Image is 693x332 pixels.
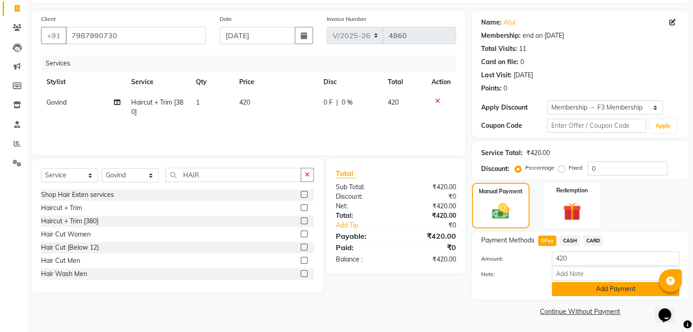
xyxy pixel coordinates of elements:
div: Shop Hair Exten services [41,190,114,200]
input: Search by Name/Mobile/Email/Code [66,27,206,44]
div: Haircut + Trim [41,203,82,213]
input: Add Note [552,267,679,281]
button: Add Payment [552,282,679,296]
div: Total Visits: [481,44,517,54]
div: ₹420.00 [396,231,463,241]
label: Date [220,15,232,23]
span: 0 F [323,98,333,107]
th: Action [426,72,456,92]
span: GPay [538,236,557,246]
div: ₹420.00 [396,201,463,211]
div: 0 [503,84,507,93]
span: 0 % [342,98,353,107]
div: Membership: [481,31,521,40]
div: Coupon Code [481,121,547,131]
span: CASH [560,236,580,246]
div: Hair Cut (Below 12) [41,243,99,252]
div: Name: [481,18,502,27]
div: Net: [329,201,396,211]
th: Disc [318,72,382,92]
div: ₹0 [396,242,463,253]
div: Apply Discount [481,103,547,112]
img: _gift.svg [557,200,587,223]
span: | [336,98,338,107]
input: Search or Scan [165,168,301,182]
div: ₹0 [407,221,462,230]
label: Manual Payment [479,187,523,196]
div: Services [42,55,463,72]
th: Total [382,72,426,92]
input: Enter Offer / Coupon Code [547,119,647,133]
img: _cash.svg [487,201,515,221]
div: Sub Total: [329,182,396,192]
span: Total [336,169,357,178]
div: end on [DATE] [523,31,564,40]
div: 11 [519,44,526,54]
div: Last Visit: [481,70,512,80]
label: Percentage [525,164,554,172]
div: 0 [520,57,524,67]
div: ₹420.00 [526,148,550,158]
div: ₹420.00 [396,211,463,221]
label: Amount: [474,255,545,263]
input: Amount [552,252,679,266]
label: Note: [474,270,545,278]
th: Qty [190,72,234,92]
div: Balance : [329,255,396,264]
div: Hair Cut Men [41,256,80,266]
span: 420 [388,98,399,106]
div: ₹0 [396,192,463,201]
div: Total: [329,211,396,221]
th: Service [126,72,190,92]
span: Govind [46,98,67,106]
a: Continue Without Payment [474,307,687,317]
div: [DATE] [513,70,533,80]
span: CARD [583,236,603,246]
button: Apply [650,119,676,133]
div: Haircut + Trim [380] [41,216,98,226]
div: Service Total: [481,148,523,158]
div: ₹420.00 [396,182,463,192]
th: Price [234,72,318,92]
div: Discount: [481,164,509,174]
div: Card on file: [481,57,518,67]
label: Redemption [556,186,588,195]
div: Hair Wash Men [41,269,87,279]
div: Hair Cut Women [41,230,91,239]
div: Points: [481,84,502,93]
div: Paid: [329,242,396,253]
div: ₹420.00 [396,255,463,264]
span: 420 [239,98,250,106]
div: Payable: [329,231,396,241]
div: Discount: [329,192,396,201]
a: Add Tip [329,221,407,230]
label: Client [41,15,56,23]
span: 1 [196,98,200,106]
label: Fixed [569,164,582,172]
iframe: chat widget [655,296,684,323]
th: Stylist [41,72,126,92]
label: Invoice Number [327,15,366,23]
span: Haircut + Trim [380] [131,98,183,116]
span: Payment Methods [481,236,534,245]
button: +91 [41,27,67,44]
a: Atul [503,18,515,27]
